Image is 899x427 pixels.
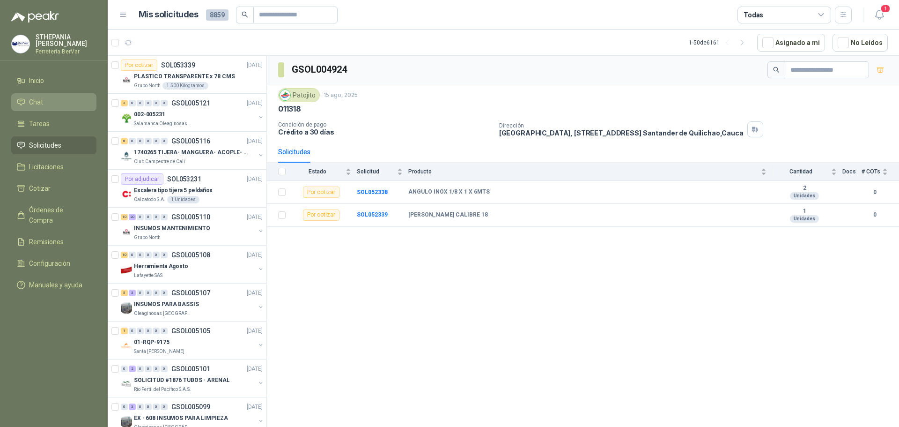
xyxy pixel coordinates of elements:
[161,366,168,372] div: 0
[121,290,128,296] div: 5
[36,49,96,54] p: Ferreteria BerVar
[833,34,888,52] button: No Leídos
[121,328,128,334] div: 1
[247,137,263,146] p: [DATE]
[11,233,96,251] a: Remisiones
[29,119,50,129] span: Tareas
[29,183,51,194] span: Cotizar
[171,214,210,220] p: GSOL005110
[744,10,763,20] div: Todas
[324,91,358,100] p: 15 ago, 2025
[137,100,144,106] div: 0
[11,255,96,272] a: Configuración
[145,404,152,410] div: 0
[121,112,132,124] img: Company Logo
[167,196,199,203] div: 1 Unidades
[129,404,136,410] div: 3
[242,11,248,18] span: search
[278,104,301,114] p: 011318
[11,72,96,90] a: Inicio
[247,403,263,412] p: [DATE]
[137,366,144,372] div: 0
[129,328,136,334] div: 0
[145,290,152,296] div: 0
[134,414,228,423] p: EX - 608 INSUMOS PARA LIMPIEZA
[171,404,210,410] p: GSOL005099
[153,366,160,372] div: 0
[171,252,210,258] p: GSOL005108
[129,100,136,106] div: 0
[121,173,163,185] div: Por adjudicar
[773,67,780,73] span: search
[757,34,825,52] button: Asignado a mi
[134,310,193,317] p: Oleaginosas [GEOGRAPHIC_DATA][PERSON_NAME]
[11,180,96,197] a: Cotizar
[121,378,132,390] img: Company Logo
[247,61,263,70] p: [DATE]
[134,186,213,195] p: Escalera tipo tijera 5 peldaños
[121,363,265,393] a: 0 2 0 0 0 0 GSOL005101[DATE] Company LogoSOLICITUD #1876 TUBOS - ARENALRio Fertil del Pacífico S....
[291,163,357,181] th: Estado
[134,82,161,90] p: Grupo North
[278,88,320,102] div: Patojito
[278,147,310,157] div: Solicitudes
[134,376,229,385] p: SOLICITUD #1876 TUBOS - ARENAL
[108,170,266,208] a: Por adjudicarSOL053231[DATE] Company LogoEscalera tipo tijera 5 peldañosCalzatodo S.A.1 Unidades
[137,138,144,144] div: 0
[121,60,157,71] div: Por cotizar
[121,302,132,314] img: Company Logo
[408,168,759,175] span: Producto
[292,62,348,77] h3: GSOL004924
[790,215,819,223] div: Unidades
[772,208,837,215] b: 1
[357,189,388,195] a: SOL052338
[145,138,152,144] div: 0
[145,100,152,106] div: 0
[880,4,891,13] span: 1
[121,249,265,279] a: 10 0 0 0 0 0 GSOL005108[DATE] Company LogoHerramienta AgostoLafayette SAS
[862,163,899,181] th: # COTs
[29,205,88,225] span: Órdenes de Compra
[121,366,128,372] div: 0
[171,100,210,106] p: GSOL005121
[689,35,750,50] div: 1 - 50 de 6161
[291,168,344,175] span: Estado
[137,290,144,296] div: 0
[408,188,490,196] b: ANGULO INOX 1/8 X 1 X 6MTS
[161,138,168,144] div: 0
[121,138,128,144] div: 6
[161,328,168,334] div: 0
[247,213,263,222] p: [DATE]
[129,138,136,144] div: 0
[29,75,44,86] span: Inicio
[134,348,184,355] p: Santa [PERSON_NAME]
[247,251,263,260] p: [DATE]
[134,72,235,81] p: PLASTICO TRANSPARENTE x 78 CMS
[129,214,136,220] div: 20
[134,386,191,393] p: Rio Fertil del Pacífico S.A.S.
[145,328,152,334] div: 0
[161,100,168,106] div: 0
[11,158,96,176] a: Licitaciones
[772,163,842,181] th: Cantidad
[357,211,388,218] b: SOL052339
[11,201,96,229] a: Órdenes de Compra
[29,258,70,269] span: Configuración
[161,290,168,296] div: 0
[862,188,888,197] b: 0
[772,168,829,175] span: Cantidad
[247,99,263,108] p: [DATE]
[247,175,263,184] p: [DATE]
[134,148,251,157] p: 1740265 TIJERA- MANGUERA- ACOPLE- SURTIDORES
[134,224,210,233] p: INSUMOS MANTENIMIENTO
[247,327,263,336] p: [DATE]
[121,287,265,317] a: 5 3 0 0 0 0 GSOL005107[DATE] Company LogoINSUMOS PARA BASSISOleaginosas [GEOGRAPHIC_DATA][PERSON_...
[303,210,339,221] div: Por cotizar
[153,100,160,106] div: 0
[134,272,162,279] p: Lafayette SAS
[161,62,195,68] p: SOL053339
[171,138,210,144] p: GSOL005116
[121,264,132,276] img: Company Logo
[121,226,132,238] img: Company Logo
